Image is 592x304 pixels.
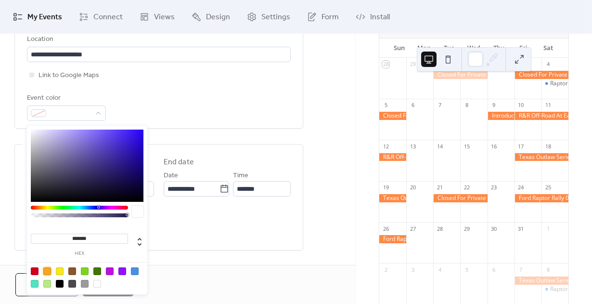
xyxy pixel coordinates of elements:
[300,4,346,30] a: Form
[436,225,443,232] div: 28
[31,280,39,288] div: #50E3C2
[436,184,443,191] div: 21
[541,285,568,293] div: Raptor 101
[382,61,389,68] div: 28
[6,4,69,30] a: My Events
[206,12,230,23] span: Design
[164,157,194,168] div: End date
[433,194,487,202] div: Closed For Private Event
[486,39,511,58] div: Thu
[436,143,443,150] div: 14
[515,194,568,202] div: Ford Raptor Rally 002
[463,266,470,273] div: 5
[436,102,443,109] div: 7
[154,12,175,23] span: Views
[544,184,552,191] div: 25
[409,102,416,109] div: 6
[409,266,416,273] div: 3
[261,12,290,23] span: Settings
[463,184,470,191] div: 22
[515,153,568,161] div: Texas Outlaw Series
[27,34,289,45] div: Location
[409,143,416,150] div: 13
[517,102,525,109] div: 10
[184,4,237,30] a: Design
[544,225,552,232] div: 1
[515,71,568,79] div: Closed For Private Event
[544,61,552,68] div: 4
[68,280,76,288] div: #4A4A4A
[72,4,130,30] a: Connect
[550,285,579,293] div: Raptor 101
[517,225,525,232] div: 31
[56,280,64,288] div: #000000
[544,266,552,273] div: 8
[81,280,89,288] div: #9B9B9B
[515,112,568,120] div: R&R Off-Road At Eagles Canyon
[93,267,101,275] div: #417505
[132,4,182,30] a: Views
[490,225,498,232] div: 30
[233,170,248,182] span: Time
[517,266,525,273] div: 7
[544,143,552,150] div: 18
[240,4,297,30] a: Settings
[517,184,525,191] div: 24
[382,266,389,273] div: 2
[463,143,470,150] div: 15
[39,70,99,81] span: Link to Google Maps
[31,251,128,256] label: hex
[463,225,470,232] div: 29
[550,79,579,88] div: Raptor 101
[31,267,39,275] div: #D0021B
[15,273,78,296] button: Cancel
[379,235,406,243] div: Ford Raptor Rally 002
[348,4,397,30] a: Install
[517,143,525,150] div: 17
[436,266,443,273] div: 4
[462,39,487,58] div: Wed
[536,39,561,58] div: Sat
[409,184,416,191] div: 20
[490,143,498,150] div: 16
[412,39,437,58] div: Mon
[81,267,89,275] div: #7ED321
[490,102,498,109] div: 9
[382,143,389,150] div: 12
[379,112,406,120] div: Closed For Private Event
[27,12,62,23] span: My Events
[515,277,568,285] div: Texas Outlaw Series
[370,12,390,23] span: Install
[382,184,389,191] div: 19
[490,266,498,273] div: 6
[56,267,64,275] div: #F8E71C
[164,170,178,182] span: Date
[93,12,123,23] span: Connect
[463,102,470,109] div: 8
[382,225,389,232] div: 26
[93,280,101,288] div: #FFFFFF
[409,61,416,68] div: 29
[511,39,536,58] div: Fri
[387,39,412,58] div: Sun
[382,102,389,109] div: 5
[433,71,487,79] div: Closed For Private Event
[379,153,406,161] div: R&R Off-Road At Eagles Canyon
[27,93,104,104] div: Event color
[379,194,406,202] div: Texas Outlaw Series
[544,102,552,109] div: 11
[106,267,114,275] div: #BD10E0
[409,225,416,232] div: 27
[131,267,139,275] div: #4A90E2
[490,184,498,191] div: 23
[68,267,76,275] div: #8B572A
[541,79,568,88] div: Raptor 101
[43,267,51,275] div: #F5A623
[43,280,51,288] div: #B8E986
[488,112,515,120] div: Introduction To Off-Road
[322,12,339,23] span: Form
[437,39,462,58] div: Tue
[118,267,126,275] div: #9013FE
